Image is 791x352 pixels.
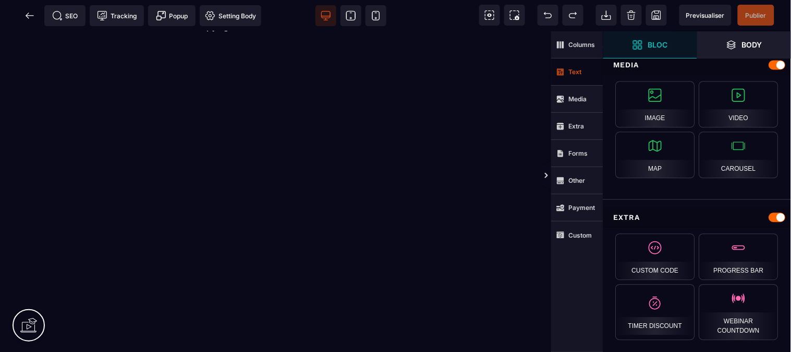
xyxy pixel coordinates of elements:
[616,132,695,178] div: Map
[569,204,595,212] strong: Payment
[648,41,668,49] strong: Bloc
[699,233,778,280] div: Progress bar
[697,31,791,58] span: Open Layer Manager
[205,10,256,21] span: Setting Body
[156,10,188,21] span: Popup
[699,132,778,178] div: Carousel
[504,5,525,26] span: Screenshot
[569,177,586,184] strong: Other
[569,122,585,130] strong: Extra
[603,55,791,75] div: Media
[569,41,595,49] strong: Columns
[699,81,778,127] div: Video
[699,284,778,340] div: Webinar Countdown
[616,81,695,127] div: Image
[569,68,582,76] strong: Text
[603,31,697,58] span: Open Blocks
[569,231,592,239] strong: Custom
[679,5,732,26] span: Preview
[569,95,587,103] strong: Media
[742,41,762,49] strong: Body
[616,284,695,340] div: Timer Discount
[746,11,766,19] span: Publier
[616,233,695,280] div: Custom Code
[603,208,791,227] div: Extra
[52,10,78,21] span: SEO
[569,149,588,157] strong: Forms
[479,5,500,26] span: View components
[97,10,137,21] span: Tracking
[686,11,725,19] span: Previsualiser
